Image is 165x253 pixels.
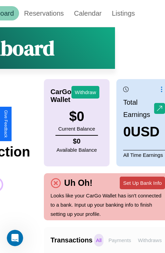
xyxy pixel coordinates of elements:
[107,234,133,247] p: Payments
[51,88,71,104] h4: CarGo Wallet
[94,234,103,247] p: All
[51,236,93,244] h4: Transactions
[123,96,154,121] p: Total Earnings
[120,177,165,189] button: Set Up Bank Info
[71,86,100,99] button: Withdraw
[7,230,23,246] iframe: Intercom live chat
[3,110,8,138] div: Give Feedback
[58,109,95,124] h3: $ 0
[69,6,107,20] a: Calendar
[107,6,140,20] a: Listings
[19,6,69,20] a: Reservations
[123,124,165,139] h3: 0 USD
[56,145,97,154] p: Available Balance
[58,124,95,133] p: Current Balance
[61,178,96,188] h4: Uh Oh!
[136,234,163,247] p: Withdraws
[56,137,97,145] h4: $ 0
[123,150,165,160] p: All Time Earnings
